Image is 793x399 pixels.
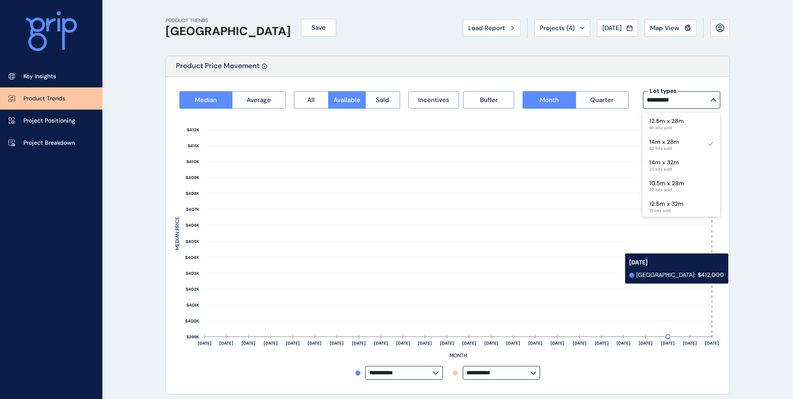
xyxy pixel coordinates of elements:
[23,139,75,147] p: Project Breakdown
[186,334,199,340] text: $399K
[484,340,498,346] text: [DATE]
[219,340,233,346] text: [DATE]
[649,146,679,151] span: 42 lots sold
[449,352,467,359] text: MONTH
[534,19,590,37] button: Projects (4)
[186,159,199,164] text: $410K
[294,91,328,109] button: All
[418,340,432,346] text: [DATE]
[523,91,575,109] button: Month
[328,91,365,109] button: Available
[374,340,388,346] text: [DATE]
[186,191,199,196] text: $408K
[166,24,291,38] h1: [GEOGRAPHIC_DATA]
[174,217,181,250] text: MEDIAN PRICE
[683,340,697,346] text: [DATE]
[308,340,321,346] text: [DATE]
[166,17,291,24] p: PRODUCT TRENDS
[649,208,683,213] span: 15 lots sold
[179,91,232,109] button: Median
[185,255,199,260] text: $404K
[198,340,212,346] text: [DATE]
[286,340,300,346] text: [DATE]
[186,286,199,292] text: $402K
[408,91,459,109] button: Incentives
[649,117,684,125] p: 12.5m x 28m
[595,340,609,346] text: [DATE]
[365,91,400,109] button: Sold
[649,125,684,130] span: 46 lots sold
[186,239,199,244] text: $405K
[639,340,653,346] text: [DATE]
[23,72,56,81] p: Key Insights
[440,340,454,346] text: [DATE]
[23,117,75,125] p: Project Positioning
[506,340,520,346] text: [DATE]
[617,340,630,346] text: [DATE]
[540,24,575,32] span: Projects ( 4 )
[649,200,683,208] p: 12.5m x 32m
[480,96,498,104] span: Buffer
[376,96,389,104] span: Sold
[649,159,679,167] p: 14m x 32m
[418,96,449,104] span: Incentives
[649,138,679,146] p: 14m x 28m
[648,87,678,95] label: Lot types
[352,340,366,346] text: [DATE]
[185,318,199,324] text: $400K
[649,167,679,172] span: 25 lots sold
[264,340,278,346] text: [DATE]
[463,91,514,109] button: Buffer
[188,143,199,148] text: $411K
[649,187,684,192] span: 22 lots sold
[186,175,199,180] text: $409K
[463,19,520,37] button: Load Report
[396,340,410,346] text: [DATE]
[186,207,199,212] text: $407K
[307,96,315,104] span: All
[301,19,336,36] button: Save
[242,340,255,346] text: [DATE]
[590,96,614,104] span: Quarter
[23,95,65,103] p: Product Trends
[232,91,285,109] button: Average
[186,271,199,276] text: $403K
[528,340,542,346] text: [DATE]
[540,96,559,104] span: Month
[186,223,199,228] text: $406K
[468,24,505,32] span: Load Report
[176,61,260,77] p: Product Price Movement
[462,340,476,346] text: [DATE]
[187,127,199,133] text: $412K
[602,24,622,32] span: [DATE]
[705,340,719,346] text: [DATE]
[649,179,684,188] p: 10.5m x 28m
[186,302,199,308] text: $401K
[334,96,360,104] span: Available
[330,340,344,346] text: [DATE]
[551,340,564,346] text: [DATE]
[576,91,629,109] button: Quarter
[311,23,326,32] span: Save
[247,96,271,104] span: Average
[650,24,679,32] span: Map View
[661,340,675,346] text: [DATE]
[597,19,638,37] button: [DATE]
[573,340,586,346] text: [DATE]
[645,19,696,37] button: Map View
[195,96,217,104] span: Median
